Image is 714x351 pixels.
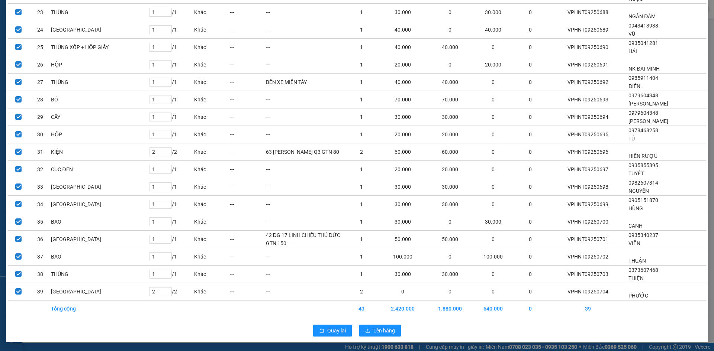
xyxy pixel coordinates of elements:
span: Chưa thu [86,47,113,55]
td: --- [266,21,344,39]
td: --- [229,161,265,178]
td: --- [266,248,344,266]
td: 1 [343,4,379,21]
td: 23 [29,4,51,21]
td: --- [266,266,344,283]
td: --- [266,178,344,196]
td: 70.000 [379,91,427,108]
td: 0 [379,283,427,300]
span: TÚ [628,136,635,142]
td: 50.000 [379,231,427,248]
span: 0935340237 [628,232,658,238]
td: 0 [512,74,548,91]
td: [GEOGRAPHIC_DATA] [51,231,149,248]
td: 0 [512,248,548,266]
td: Khác [194,196,229,213]
td: 0 [427,21,474,39]
span: 0979604348 [628,92,658,98]
td: VPHNT09250691 [548,56,628,74]
span: VŨ [628,31,635,37]
td: 34 [29,196,51,213]
td: --- [266,161,344,178]
span: 0935041281 [628,40,658,46]
td: VPHNT09250693 [548,91,628,108]
td: 540.000 [474,300,512,317]
td: HỘP [51,56,149,74]
td: / 1 [149,39,194,56]
td: --- [229,266,265,283]
td: 1 [343,108,379,126]
td: 38 [29,266,51,283]
td: 0 [512,178,548,196]
td: 1 [343,39,379,56]
td: 2 [343,283,379,300]
td: Khác [194,213,229,231]
td: / 1 [149,56,194,74]
td: THÙNG XỐP + HỘP GIẤY [51,39,149,56]
td: 1 [343,21,379,39]
td: 0 [474,161,512,178]
td: 39 [548,300,628,317]
td: 100.000 [379,248,427,266]
td: BAO [51,248,149,266]
td: VPHNT09250695 [548,126,628,143]
span: Gửi: [6,7,18,15]
td: 1 [343,74,379,91]
td: 0 [512,56,548,74]
td: / 1 [149,178,194,196]
td: 30.000 [427,196,474,213]
span: HẢI [628,48,637,54]
span: Nhận: [87,6,105,14]
td: BẾN XE MIỀN TÂY [266,74,344,91]
td: 70.000 [427,91,474,108]
td: 0 [427,283,474,300]
td: / 1 [149,74,194,91]
td: VPHNT09250689 [548,21,628,39]
td: 0 [512,283,548,300]
span: TUYẾT [628,170,644,176]
td: 2 [343,143,379,161]
td: --- [229,213,265,231]
span: Lên hàng [373,326,395,335]
td: 0 [474,39,512,56]
td: THÙNG [51,4,149,21]
td: 20.000 [379,161,427,178]
td: / 1 [149,108,194,126]
div: [PERSON_NAME] [87,6,147,23]
td: VPHNT09250690 [548,39,628,56]
td: 0 [512,39,548,56]
div: VP hàng [GEOGRAPHIC_DATA] [6,6,82,24]
td: Tổng cộng [51,300,149,317]
td: 0 [512,126,548,143]
td: KIỆN [51,143,149,161]
td: Khác [194,161,229,178]
td: 1 [343,231,379,248]
td: 30.000 [379,266,427,283]
td: Khác [194,74,229,91]
td: --- [229,74,265,91]
td: 25 [29,39,51,56]
button: uploadLên hàng [359,325,401,337]
td: 0 [474,126,512,143]
td: --- [229,39,265,56]
span: NGÂN ĐÀM [628,13,656,19]
td: / 1 [149,266,194,283]
td: 39 [29,283,51,300]
td: 30.000 [427,266,474,283]
td: 0 [512,4,548,21]
td: THÙNG [51,266,149,283]
td: Khác [194,178,229,196]
td: 30.000 [379,196,427,213]
span: HIỀN RƯỢU [628,153,657,159]
td: 30.000 [474,4,512,21]
span: THIỆN [628,275,644,281]
td: 0 [512,196,548,213]
td: CÂY [51,108,149,126]
td: 30.000 [474,213,512,231]
td: --- [229,143,265,161]
td: 0 [512,143,548,161]
td: Khác [194,231,229,248]
span: NK ĐẠI MINH [628,66,660,72]
td: --- [266,108,344,126]
td: THÙNG [51,74,149,91]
